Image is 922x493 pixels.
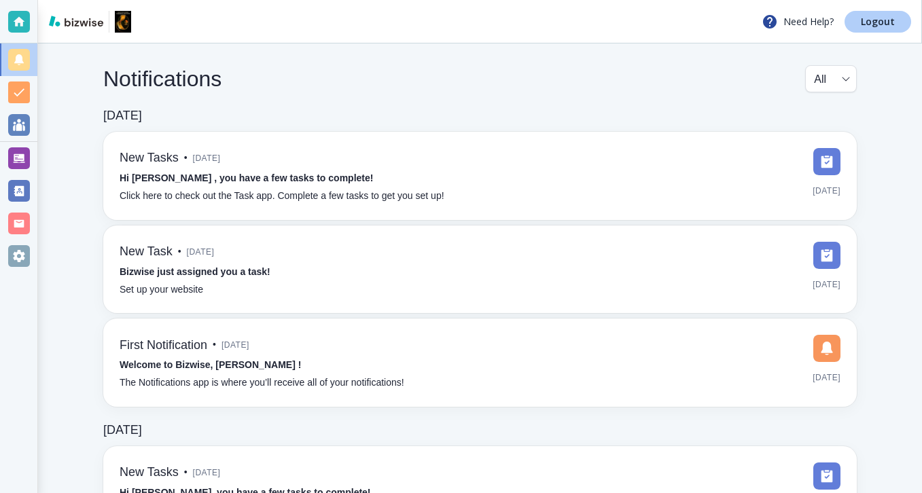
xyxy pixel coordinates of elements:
img: Black Independent Filmmakers Association [115,11,131,33]
h6: First Notification [120,338,207,353]
img: DashboardSidebarTasks.svg [813,242,840,269]
p: Logout [861,17,895,26]
span: [DATE] [187,242,215,262]
p: The Notifications app is where you’ll receive all of your notifications! [120,376,404,390]
strong: Welcome to Bizwise, [PERSON_NAME] ! [120,359,301,370]
h6: New Task [120,244,173,259]
span: [DATE] [813,274,840,295]
img: DashboardSidebarTasks.svg [813,148,840,175]
p: • [184,465,188,480]
h6: [DATE] [103,423,142,438]
p: Need Help? [762,14,834,30]
a: New Tasks•[DATE]Hi [PERSON_NAME] , you have a few tasks to complete!Click here to check out the T... [103,132,857,220]
div: All [814,66,848,92]
p: • [178,244,181,259]
span: [DATE] [221,335,249,355]
strong: Hi [PERSON_NAME] , you have a few tasks to complete! [120,172,373,183]
span: [DATE] [813,367,840,388]
span: [DATE] [813,181,840,201]
a: First Notification•[DATE]Welcome to Bizwise, [PERSON_NAME] !The Notifications app is where you’ll... [103,318,857,407]
span: [DATE] [193,148,221,168]
a: Logout [845,11,911,33]
a: New Task•[DATE]Bizwise just assigned you a task!Set up your website[DATE] [103,225,857,314]
h6: New Tasks [120,465,179,480]
span: [DATE] [193,462,221,483]
p: Click here to check out the Task app. Complete a few tasks to get you set up! [120,189,444,204]
p: • [184,151,188,166]
h6: [DATE] [103,109,142,124]
img: DashboardSidebarTasks.svg [813,462,840,490]
p: Set up your website [120,282,203,297]
img: DashboardSidebarNotification.svg [813,335,840,362]
img: bizwise [49,16,103,26]
strong: Bizwise just assigned you a task! [120,266,270,277]
p: • [213,337,216,352]
h4: Notifications [103,66,221,92]
h6: New Tasks [120,151,179,166]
